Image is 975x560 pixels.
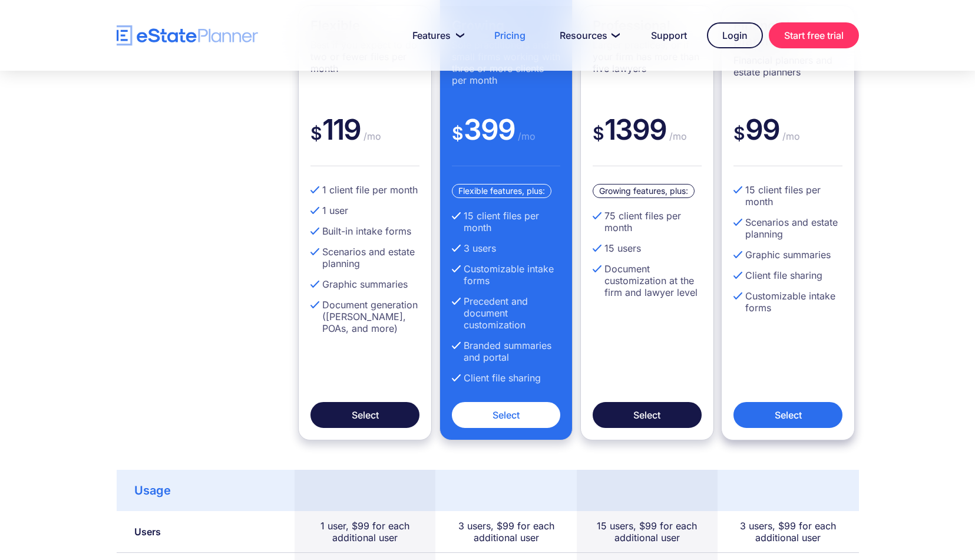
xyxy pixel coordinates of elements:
div: 99 [733,112,842,166]
a: Resources [546,24,631,47]
li: Precedent and document customization [452,295,561,331]
li: Built-in intake forms [310,225,419,237]
span: $ [593,123,604,144]
span: $ [310,123,322,144]
li: 75 client files per month [593,210,702,233]
span: $ [733,123,745,144]
a: Start free trial [769,22,859,48]
li: Graphic summaries [310,278,419,290]
li: Client file sharing [452,372,561,384]
div: Usage [134,485,171,496]
li: 1 client file per month [310,184,419,196]
div: 15 users, $99 for each additional user [594,520,700,543]
li: Graphic summaries [733,249,842,261]
a: Select [310,402,419,428]
span: /mo [361,130,381,142]
li: Scenarios and estate planning [310,246,419,269]
div: 1399 [593,112,702,166]
li: 15 client files per month [733,184,842,207]
li: 1 user [310,205,419,216]
li: Document customization at the firm and lawyer level [593,263,702,298]
li: Customizable intake forms [733,290,842,314]
li: Branded summaries and portal [452,340,561,363]
div: 3 users, $99 for each additional user [735,520,841,543]
a: Select [733,402,842,428]
li: 3 users [452,242,561,254]
span: $ [452,123,464,144]
a: Select [593,402,702,428]
li: 15 client files per month [452,210,561,233]
a: Login [707,22,763,48]
li: Client file sharing [733,269,842,281]
a: Support [637,24,701,47]
a: Features [398,24,474,47]
div: 119 [310,112,419,166]
div: Flexible features, plus: [452,184,551,198]
a: home [117,25,258,46]
div: 399 [452,112,561,166]
li: 15 users [593,242,702,254]
div: 3 users, $99 for each additional user [453,520,558,543]
div: Growing features, plus: [593,184,695,198]
span: /mo [515,130,536,142]
li: Customizable intake forms [452,263,561,286]
li: Scenarios and estate planning [733,216,842,240]
li: Document generation ([PERSON_NAME], POAs, and more) [310,299,419,334]
span: /mo [779,130,800,142]
a: Select [452,402,561,428]
a: Pricing [480,24,540,47]
span: /mo [666,130,687,142]
div: 1 user, $99 for each additional user [312,520,418,543]
div: Users [134,526,161,538]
